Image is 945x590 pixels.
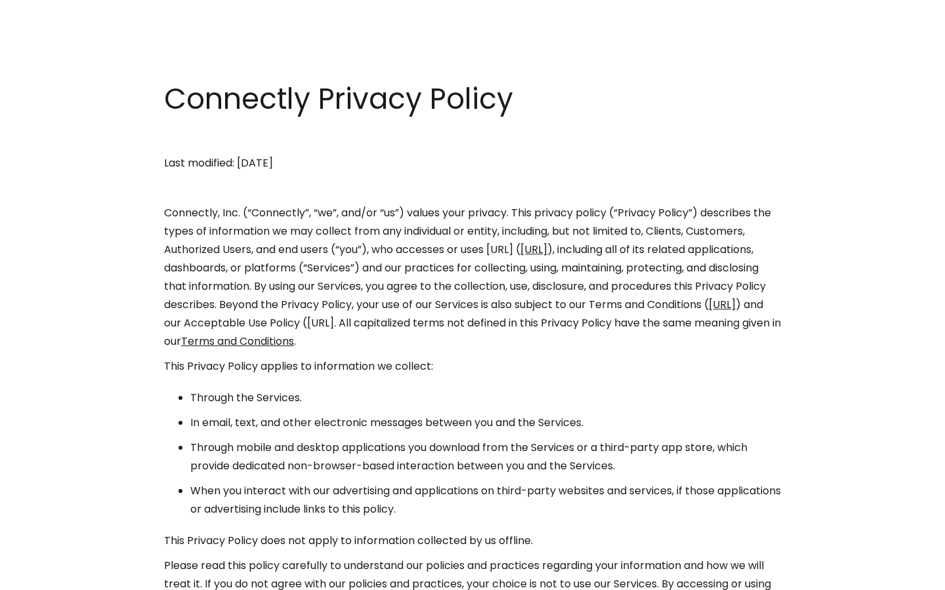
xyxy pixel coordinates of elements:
[26,567,79,585] ul: Language list
[709,297,736,312] a: [URL]
[13,566,79,585] aside: Language selected: English
[164,79,781,119] h1: Connectly Privacy Policy
[190,482,781,519] li: When you interact with our advertising and applications on third-party websites and services, if ...
[190,439,781,475] li: Through mobile and desktop applications you download from the Services or a third-party app store...
[190,389,781,407] li: Through the Services.
[164,357,781,376] p: This Privacy Policy applies to information we collect:
[164,204,781,351] p: Connectly, Inc. (“Connectly”, “we”, and/or “us”) values your privacy. This privacy policy (“Priva...
[164,532,781,550] p: This Privacy Policy does not apply to information collected by us offline.
[520,242,547,257] a: [URL]
[164,129,781,147] p: ‍
[190,414,781,432] li: In email, text, and other electronic messages between you and the Services.
[164,179,781,197] p: ‍
[164,154,781,172] p: Last modified: [DATE]
[181,334,294,349] a: Terms and Conditions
